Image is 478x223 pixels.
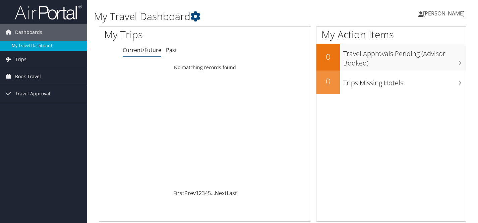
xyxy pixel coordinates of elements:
[15,24,42,41] span: Dashboards
[208,189,211,197] a: 5
[316,51,340,62] h2: 0
[196,189,199,197] a: 1
[166,46,177,54] a: Past
[316,76,340,87] h2: 0
[423,10,465,17] span: [PERSON_NAME]
[99,61,311,74] td: No matching records found
[173,189,184,197] a: First
[15,85,50,102] span: Travel Approval
[211,189,215,197] span: …
[15,51,26,68] span: Trips
[15,68,41,85] span: Book Travel
[94,9,346,24] h1: My Travel Dashboard
[343,75,466,88] h3: Trips Missing Hotels
[227,189,237,197] a: Last
[15,4,82,20] img: airportal-logo.png
[215,189,227,197] a: Next
[199,189,202,197] a: 2
[123,46,161,54] a: Current/Future
[205,189,208,197] a: 4
[184,189,196,197] a: Prev
[418,3,471,24] a: [PERSON_NAME]
[343,46,466,68] h3: Travel Approvals Pending (Advisor Booked)
[316,44,466,70] a: 0Travel Approvals Pending (Advisor Booked)
[104,28,218,42] h1: My Trips
[202,189,205,197] a: 3
[316,28,466,42] h1: My Action Items
[316,71,466,94] a: 0Trips Missing Hotels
